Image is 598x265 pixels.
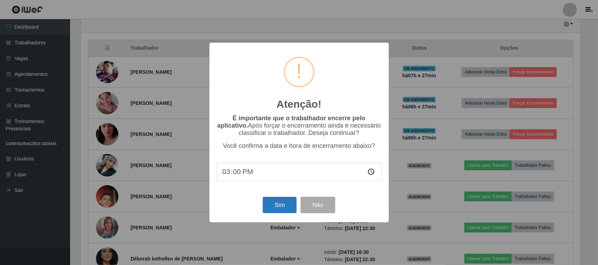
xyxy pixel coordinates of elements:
[276,98,321,110] h2: Atenção!
[216,115,382,137] p: Após forçar o encerramento ainda é necessário classificar o trabalhador. Deseja continuar?
[263,197,297,213] button: Sim
[217,115,365,129] b: É importante que o trabalhador encerre pelo aplicativo.
[216,142,382,150] p: Você confirma a data e hora de encerramento abaixo?
[301,197,335,213] button: Não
